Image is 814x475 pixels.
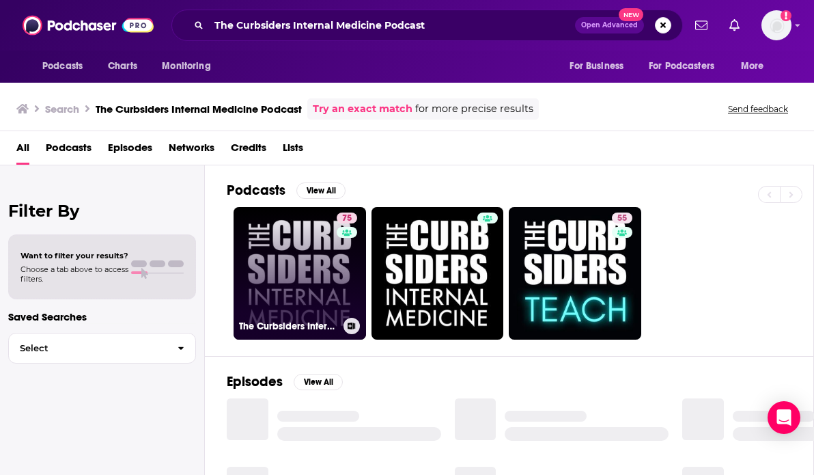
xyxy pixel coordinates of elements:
h3: The Curbsiders Internal Medicine Podcast [96,103,302,116]
span: 75 [342,212,352,226]
button: Show profile menu [761,10,791,40]
button: open menu [640,53,734,79]
a: Episodes [108,137,152,165]
h2: Filter By [8,201,196,221]
span: Charts [108,57,137,76]
img: Podchaser - Follow, Share and Rate Podcasts [23,12,154,38]
button: View All [294,374,343,390]
a: 75The Curbsiders Internal Medicine Podcast [234,207,366,340]
span: More [741,57,764,76]
a: Lists [283,137,303,165]
button: View All [296,182,346,199]
a: Networks [169,137,214,165]
a: 75 [337,213,357,223]
span: Select [9,344,167,353]
a: Podcasts [46,137,92,165]
span: for more precise results [415,101,533,117]
a: EpisodesView All [227,373,343,390]
span: Choose a tab above to access filters. [20,264,128,284]
a: PodcastsView All [227,182,346,199]
div: Open Intercom Messenger [768,401,800,434]
a: 55 [612,213,632,223]
button: open menu [560,53,641,79]
a: Try an exact match [313,101,412,117]
button: open menu [33,53,100,79]
input: Search podcasts, credits, & more... [209,14,575,36]
button: Send feedback [724,103,792,115]
div: Search podcasts, credits, & more... [171,10,683,41]
a: Charts [99,53,145,79]
span: Monitoring [162,57,210,76]
button: open menu [731,53,781,79]
h2: Episodes [227,373,283,390]
span: 55 [617,212,627,226]
button: Select [8,333,196,364]
span: For Podcasters [649,57,714,76]
span: For Business [570,57,623,76]
a: Show notifications dropdown [724,14,745,37]
img: User Profile [761,10,791,40]
a: 55 [509,207,641,340]
h2: Podcasts [227,182,285,199]
p: Saved Searches [8,310,196,323]
button: Open AdvancedNew [575,17,644,33]
a: Show notifications dropdown [690,14,713,37]
svg: Add a profile image [781,10,791,21]
span: Want to filter your results? [20,251,128,260]
h3: Search [45,103,79,116]
button: open menu [152,53,228,79]
a: All [16,137,29,165]
span: Logged in as Ashley_Beenen [761,10,791,40]
span: Podcasts [42,57,83,76]
a: Credits [231,137,266,165]
span: New [619,8,643,21]
span: Open Advanced [581,22,638,29]
h3: The Curbsiders Internal Medicine Podcast [239,321,338,332]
